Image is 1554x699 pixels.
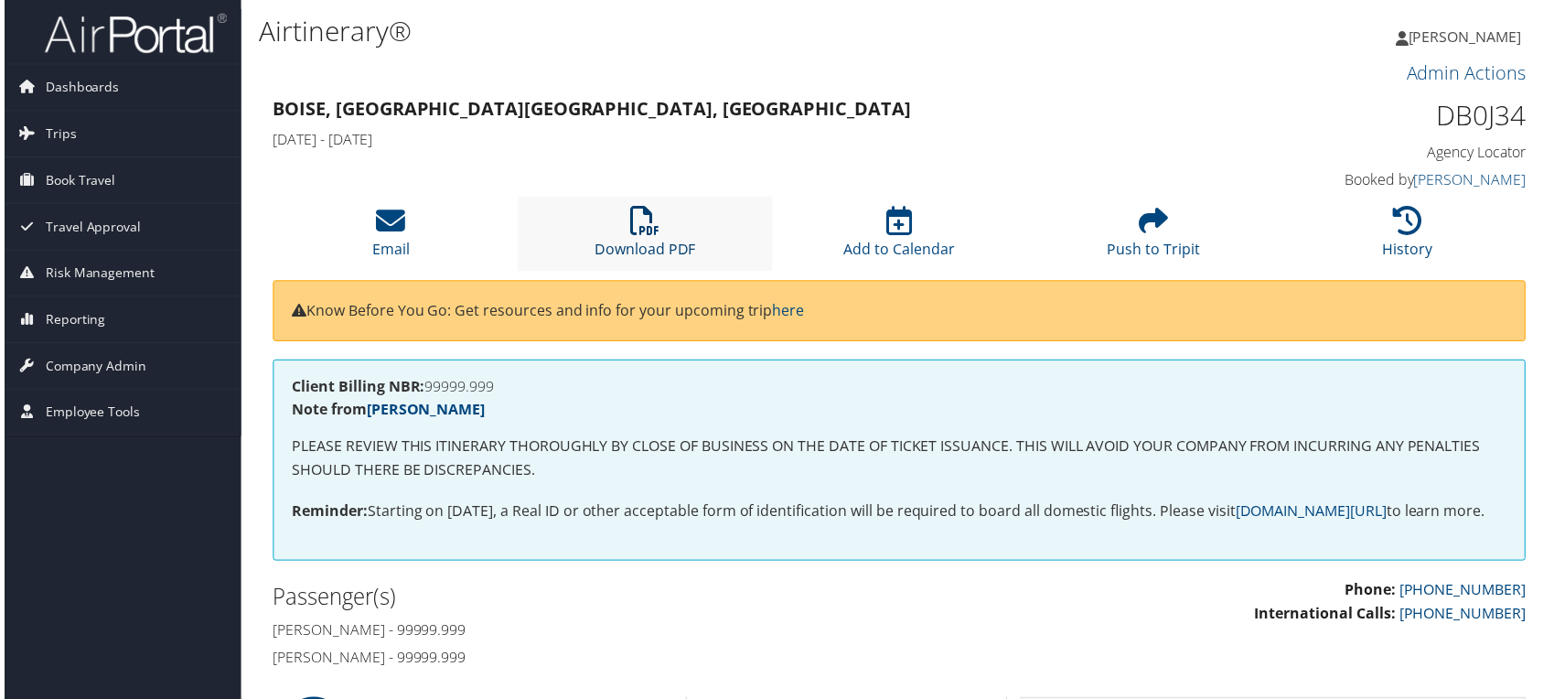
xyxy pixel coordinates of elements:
p: PLEASE REVIEW THIS ITINERARY THOROUGHLY BY CLOSE OF BUSINESS ON THE DATE OF TICKET ISSUANCE. THIS... [289,437,1510,484]
h1: Airtinerary® [256,12,1114,50]
strong: Client Billing NBR: [289,378,423,398]
a: [PERSON_NAME] [1417,170,1529,190]
strong: Note from [289,402,483,422]
a: Download PDF [594,217,695,261]
span: Reporting [41,298,102,344]
h4: [DATE] - [DATE] [270,130,1207,150]
span: Company Admin [41,345,143,391]
a: [PHONE_NUMBER] [1402,607,1529,627]
h4: [PERSON_NAME] - 99999.999 [270,651,886,671]
strong: Reminder: [289,503,365,523]
span: Employee Tools [41,392,136,437]
p: Starting on [DATE], a Real ID or other acceptable form of identification will be required to boar... [289,502,1510,526]
span: Risk Management [41,252,151,297]
strong: Boise, [GEOGRAPHIC_DATA] [GEOGRAPHIC_DATA], [GEOGRAPHIC_DATA] [270,97,911,122]
p: Know Before You Go: Get resources and info for your upcoming trip [289,301,1510,325]
span: [PERSON_NAME] [1411,27,1525,47]
img: airportal-logo.png [40,12,223,55]
a: Admin Actions [1409,60,1529,85]
h4: [PERSON_NAME] - 99999.999 [270,623,886,643]
h4: Agency Locator [1235,143,1529,163]
a: Email [370,217,407,261]
strong: International Calls: [1257,607,1399,627]
a: Push to Tripit [1109,217,1202,261]
a: [PERSON_NAME] [364,402,483,422]
strong: Phone: [1347,583,1399,603]
h4: Booked by [1235,170,1529,190]
span: Book Travel [41,158,112,204]
a: History [1386,217,1436,261]
span: Dashboards [41,65,115,111]
h1: DB0J34 [1235,97,1529,135]
a: [PHONE_NUMBER] [1402,583,1529,603]
a: [DOMAIN_NAME][URL] [1238,503,1389,523]
span: Travel Approval [41,205,137,251]
a: here [772,302,804,322]
a: Add to Calendar [843,217,955,261]
a: [PERSON_NAME] [1399,9,1543,64]
h2: Passenger(s) [270,585,886,616]
h4: 99999.999 [289,381,1510,395]
span: Trips [41,112,72,157]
